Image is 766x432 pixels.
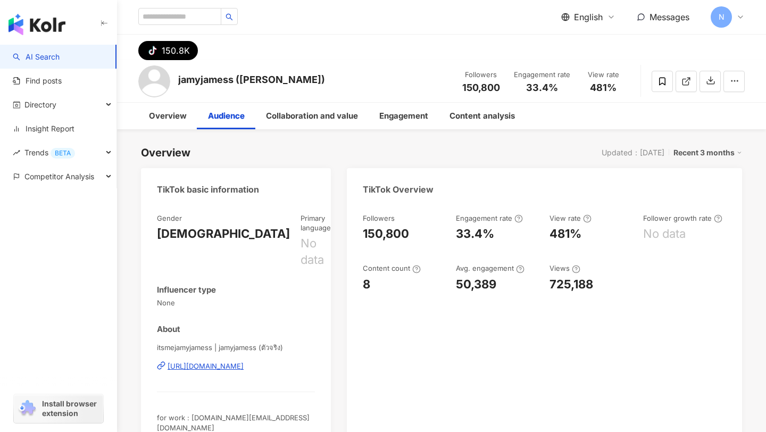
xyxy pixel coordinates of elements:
[363,184,434,195] div: TikTok Overview
[301,213,331,232] div: Primary language
[226,13,233,21] span: search
[178,73,325,86] div: jamyjamess ([PERSON_NAME])
[549,226,581,242] div: 481%
[149,110,187,122] div: Overview
[363,213,395,223] div: Followers
[157,361,315,371] a: [URL][DOMAIN_NAME]
[379,110,428,122] div: Engagement
[157,226,290,242] div: [DEMOGRAPHIC_DATA]
[138,41,198,60] button: 150.8K
[549,276,593,293] div: 725,188
[13,76,62,86] a: Find posts
[461,70,501,80] div: Followers
[673,146,742,160] div: Recent 3 months
[9,14,65,35] img: logo
[157,413,310,431] span: for work : [DOMAIN_NAME][EMAIL_ADDRESS][DOMAIN_NAME]
[590,82,617,93] span: 481%
[157,284,216,295] div: Influencer type
[208,110,245,122] div: Audience
[14,394,103,423] a: chrome extensionInstall browser extension
[157,323,180,335] div: About
[363,226,409,242] div: 150,800
[138,65,170,97] img: KOL Avatar
[17,400,37,417] img: chrome extension
[363,276,370,293] div: 8
[643,213,722,223] div: Follower growth rate
[42,399,100,418] span: Install browser extension
[24,140,75,164] span: Trends
[549,213,592,223] div: View rate
[514,70,570,80] div: Engagement rate
[301,235,331,268] div: No data
[13,123,74,134] a: Insight Report
[456,276,496,293] div: 50,389
[24,164,94,188] span: Competitor Analysis
[24,93,56,117] span: Directory
[157,184,259,195] div: TikTok basic information
[574,11,603,23] span: English
[583,70,623,80] div: View rate
[168,361,244,371] div: [URL][DOMAIN_NAME]
[643,226,686,242] div: No data
[462,82,500,93] span: 150,800
[157,213,182,223] div: Gender
[526,82,558,93] span: 33.4%
[650,12,689,22] span: Messages
[157,343,315,352] span: itsmejamyjamess | jamyjamess (ตัวจริง)
[157,298,315,308] span: None
[456,226,494,242] div: 33.4%
[456,213,523,223] div: Engagement rate
[13,52,60,62] a: searchAI Search
[51,148,75,159] div: BETA
[13,149,20,156] span: rise
[602,148,664,157] div: Updated：[DATE]
[141,145,190,160] div: Overview
[549,263,580,273] div: Views
[719,11,725,23] span: N
[449,110,515,122] div: Content analysis
[456,263,524,273] div: Avg. engagement
[363,263,421,273] div: Content count
[162,43,190,58] div: 150.8K
[266,110,358,122] div: Collaboration and value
